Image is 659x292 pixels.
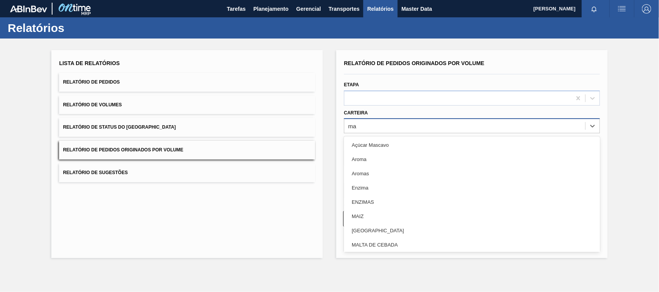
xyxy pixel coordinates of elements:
[63,170,128,175] span: Relatório de Sugestões
[344,195,600,209] div: ENZIMAS
[59,163,315,182] button: Relatório de Sugestões
[344,166,600,181] div: Aromas
[617,4,627,13] img: userActions
[344,82,359,87] label: Etapa
[253,4,288,13] span: Planejamento
[227,4,246,13] span: Tarefas
[63,124,176,130] span: Relatório de Status do [GEOGRAPHIC_DATA]
[367,4,393,13] span: Relatórios
[344,209,600,223] div: MAIZ
[63,79,120,85] span: Relatório de Pedidos
[8,23,145,32] h1: Relatórios
[344,60,485,66] span: Relatório de Pedidos Originados por Volume
[582,3,606,14] button: Notificações
[59,73,315,92] button: Relatório de Pedidos
[296,4,321,13] span: Gerencial
[59,96,315,114] button: Relatório de Volumes
[344,110,368,116] label: Carteira
[59,60,120,66] span: Lista de Relatórios
[344,238,600,252] div: MALTA DE CEBADA
[329,4,359,13] span: Transportes
[10,5,47,12] img: TNhmsLtSVTkK8tSr43FrP2fwEKptu5GPRR3wAAAABJRU5ErkJggg==
[344,223,600,238] div: [GEOGRAPHIC_DATA]
[63,102,122,107] span: Relatório de Volumes
[344,181,600,195] div: Enzima
[59,141,315,159] button: Relatório de Pedidos Originados por Volume
[59,118,315,137] button: Relatório de Status do [GEOGRAPHIC_DATA]
[401,4,432,13] span: Master Data
[642,4,651,13] img: Logout
[343,211,468,227] button: Limpar
[344,138,600,152] div: Açúcar Mascavo
[63,147,183,153] span: Relatório de Pedidos Originados por Volume
[344,152,600,166] div: Aroma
